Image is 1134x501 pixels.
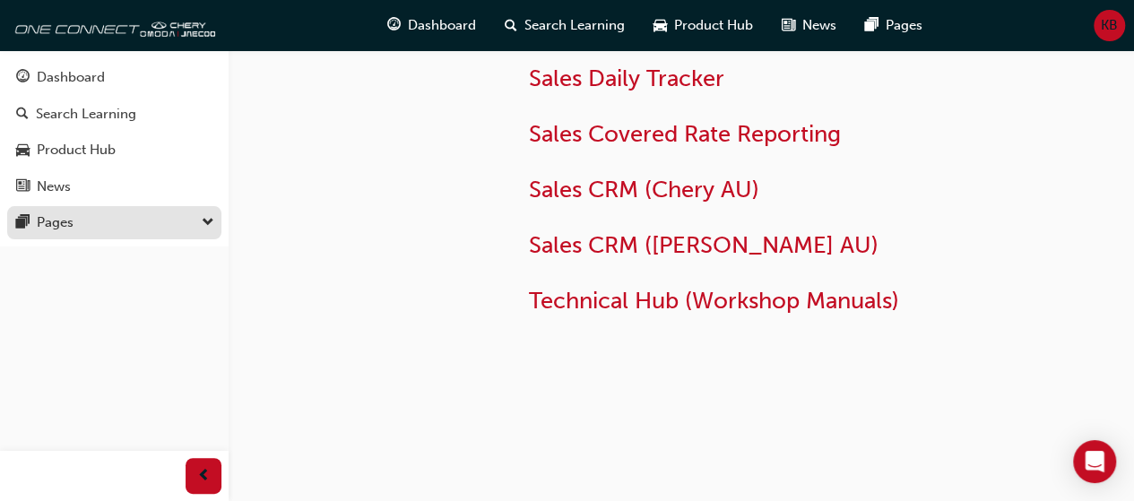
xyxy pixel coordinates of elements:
[529,65,724,92] a: Sales Daily Tracker
[7,57,221,206] button: DashboardSearch LearningProduct HubNews
[7,206,221,239] button: Pages
[529,120,841,148] a: Sales Covered Rate Reporting
[37,212,74,233] div: Pages
[202,212,214,235] span: down-icon
[529,287,899,315] a: Technical Hub (Workshop Manuals)
[37,67,105,88] div: Dashboard
[802,15,836,36] span: News
[16,107,29,123] span: search-icon
[674,15,753,36] span: Product Hub
[373,7,490,44] a: guage-iconDashboard
[782,14,795,37] span: news-icon
[408,15,476,36] span: Dashboard
[7,98,221,131] a: Search Learning
[505,14,517,37] span: search-icon
[886,15,922,36] span: Pages
[529,176,759,203] a: Sales CRM (Chery AU)
[529,231,879,259] a: Sales CRM ([PERSON_NAME] AU)
[7,170,221,203] a: News
[9,7,215,43] img: oneconnect
[490,7,639,44] a: search-iconSearch Learning
[37,177,71,197] div: News
[16,179,30,195] span: news-icon
[1094,10,1125,41] button: KB
[654,14,667,37] span: car-icon
[387,14,401,37] span: guage-icon
[865,14,879,37] span: pages-icon
[524,15,625,36] span: Search Learning
[1073,440,1116,483] div: Open Intercom Messenger
[16,215,30,231] span: pages-icon
[16,70,30,86] span: guage-icon
[197,465,211,488] span: prev-icon
[851,7,937,44] a: pages-iconPages
[36,104,136,125] div: Search Learning
[37,140,116,160] div: Product Hub
[16,143,30,159] span: car-icon
[1101,15,1118,36] span: KB
[7,61,221,94] a: Dashboard
[767,7,851,44] a: news-iconNews
[7,134,221,167] a: Product Hub
[639,7,767,44] a: car-iconProduct Hub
